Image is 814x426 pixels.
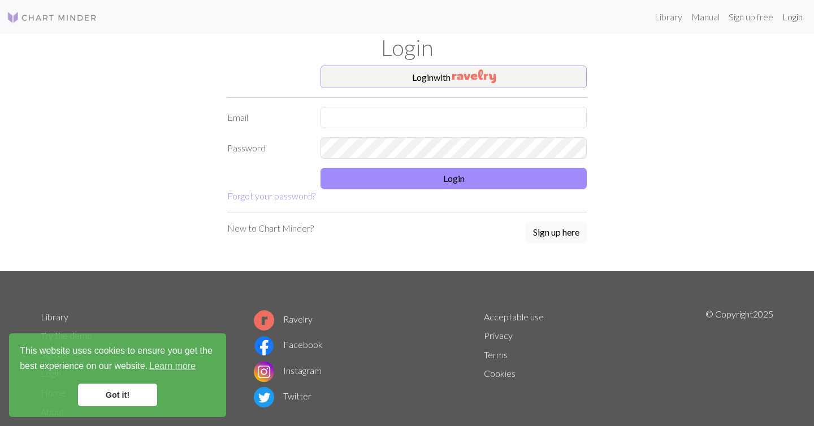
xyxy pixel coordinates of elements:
[526,221,587,244] a: Sign up here
[484,311,544,322] a: Acceptable use
[20,344,215,375] span: This website uses cookies to ensure you get the best experience on our website.
[78,384,157,406] a: dismiss cookie message
[484,330,513,341] a: Privacy
[705,307,773,421] p: © Copyright 2025
[41,311,68,322] a: Library
[220,107,314,128] label: Email
[321,168,587,189] button: Login
[650,6,687,28] a: Library
[254,390,311,401] a: Twitter
[526,221,587,243] button: Sign up here
[484,368,516,379] a: Cookies
[452,69,496,83] img: Ravelry
[254,365,322,376] a: Instagram
[148,358,197,375] a: learn more about cookies
[254,362,274,382] img: Instagram logo
[7,11,97,24] img: Logo
[687,6,724,28] a: Manual
[254,339,323,350] a: Facebook
[220,137,314,159] label: Password
[41,330,92,341] a: Try the demo
[254,336,274,356] img: Facebook logo
[254,387,274,407] img: Twitter logo
[321,66,587,88] button: Loginwith
[227,190,315,201] a: Forgot your password?
[254,310,274,331] img: Ravelry logo
[9,333,226,417] div: cookieconsent
[34,34,780,61] h1: Login
[778,6,807,28] a: Login
[254,314,313,324] a: Ravelry
[484,349,508,360] a: Terms
[227,221,314,235] p: New to Chart Minder?
[724,6,778,28] a: Sign up free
